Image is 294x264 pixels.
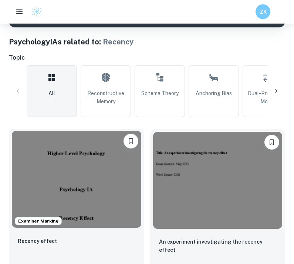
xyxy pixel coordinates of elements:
img: Clastify logo [31,6,42,17]
span: Examiner Marking [15,218,61,225]
p: Recency effect [18,237,57,245]
button: Bookmark [124,134,138,149]
h6: ZK [259,8,267,16]
span: Dual-Processing Model [246,90,290,106]
span: Anchoring Bias [196,90,232,98]
a: Clastify logo [27,6,42,17]
h1: Psychology IAs related to: [9,37,285,48]
span: Reconstructive Memory [84,90,128,106]
img: Psychology IA example thumbnail: An experiment investigating the recency [153,132,283,229]
span: Schema Theory [141,90,179,98]
button: ZK [256,4,270,19]
span: All [48,90,55,98]
h6: Topic [9,54,285,63]
img: Psychology IA example thumbnail: Recency effect [12,131,141,228]
button: Bookmark [264,135,279,150]
p: An experiment investigating the recency effect [159,238,277,254]
span: Recency [103,38,134,47]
